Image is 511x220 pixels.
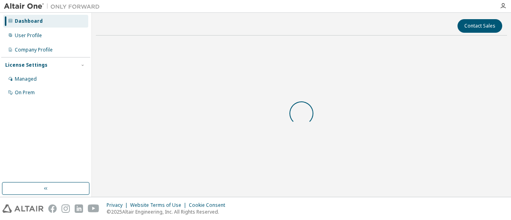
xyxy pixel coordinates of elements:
div: Privacy [107,202,130,208]
button: Contact Sales [458,19,502,33]
img: linkedin.svg [75,204,83,213]
div: Managed [15,76,37,82]
div: Company Profile [15,47,53,53]
div: On Prem [15,89,35,96]
div: Cookie Consent [189,202,230,208]
img: youtube.svg [88,204,99,213]
img: altair_logo.svg [2,204,44,213]
img: instagram.svg [61,204,70,213]
div: License Settings [5,62,48,68]
p: © 2025 Altair Engineering, Inc. All Rights Reserved. [107,208,230,215]
div: Website Terms of Use [130,202,189,208]
div: User Profile [15,32,42,39]
img: Altair One [4,2,104,10]
div: Dashboard [15,18,43,24]
img: facebook.svg [48,204,57,213]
